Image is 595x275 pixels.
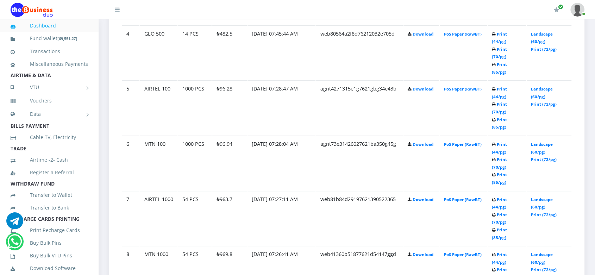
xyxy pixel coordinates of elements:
a: Landscape (60/pg) [531,31,553,44]
td: [DATE] 07:28:04 AM [248,136,315,190]
a: Print (85/pg) [492,172,507,185]
td: 5 [122,80,139,135]
a: Print (70/pg) [492,157,507,170]
a: Print (70/pg) [492,46,507,60]
td: 6 [122,136,139,190]
td: 1000 PCS [178,80,212,135]
td: web80564a2f8d76212032e705d [316,25,403,80]
a: Print (72/pg) [531,157,557,162]
a: Print (70/pg) [492,101,507,114]
a: PoS Paper (RawBT) [444,31,482,37]
a: Landscape (60/pg) [531,252,553,265]
a: Landscape (60/pg) [531,86,553,99]
a: Landscape (60/pg) [531,142,553,155]
a: PoS Paper (RawBT) [444,252,482,257]
a: Buy Bulk Pins [11,235,88,251]
a: Print (85/pg) [492,117,507,130]
a: Landscape (60/pg) [531,197,553,210]
a: Transactions [11,43,88,60]
img: User [570,3,584,17]
td: [DATE] 07:45:44 AM [248,25,315,80]
a: Print Recharge Cards [11,222,88,238]
small: [ ] [57,36,77,41]
td: 7 [122,191,139,245]
a: Chat for support [6,218,23,229]
td: AIRTEL 100 [140,80,177,135]
a: Airtime -2- Cash [11,152,88,168]
a: Print (44/pg) [492,86,507,99]
td: [DATE] 07:27:11 AM [248,191,315,245]
a: Fund wallet[69,551.27] [11,30,88,47]
td: [DATE] 07:28:47 AM [248,80,315,135]
a: Print (72/pg) [531,101,557,107]
a: Chat for support [7,238,22,250]
a: Print (85/pg) [492,62,507,75]
a: Data [11,105,88,123]
a: Print (72/pg) [531,267,557,272]
a: Print (44/pg) [492,31,507,44]
td: ₦96.28 [212,80,247,135]
a: Print (44/pg) [492,252,507,265]
a: Dashboard [11,18,88,34]
a: Print (72/pg) [531,46,557,52]
td: agnt4271315e1g7621gbg34e43b [316,80,403,135]
a: Download [413,86,433,92]
a: VTU [11,79,88,96]
td: ₦96.94 [212,136,247,190]
a: Miscellaneous Payments [11,56,88,72]
td: 4 [122,25,139,80]
a: Register a Referral [11,164,88,181]
a: Print (72/pg) [531,212,557,217]
td: MTN 100 [140,136,177,190]
span: Renew/Upgrade Subscription [558,4,563,10]
td: 54 PCS [178,191,212,245]
td: ₦482.5 [212,25,247,80]
a: Download [413,252,433,257]
td: GLO 500 [140,25,177,80]
a: PoS Paper (RawBT) [444,86,482,92]
img: Logo [11,3,53,17]
a: Download [413,142,433,147]
td: ₦963.7 [212,191,247,245]
b: 69,551.27 [59,36,76,41]
a: Transfer to Bank [11,200,88,216]
a: Vouchers [11,93,88,109]
a: Buy Bulk VTU Pins [11,248,88,264]
td: 14 PCS [178,25,212,80]
a: PoS Paper (RawBT) [444,197,482,202]
a: Download [413,31,433,37]
a: Print (85/pg) [492,227,507,240]
td: 1000 PCS [178,136,212,190]
a: PoS Paper (RawBT) [444,142,482,147]
a: Transfer to Wallet [11,187,88,203]
td: web81b84d29197621390522365 [316,191,403,245]
td: agnt73e31426027621ba350g45g [316,136,403,190]
a: Print (44/pg) [492,142,507,155]
td: AIRTEL 1000 [140,191,177,245]
a: Print (70/pg) [492,212,507,225]
a: Download [413,197,433,202]
a: Print (44/pg) [492,197,507,210]
i: Renew/Upgrade Subscription [554,7,559,13]
a: Cable TV, Electricity [11,129,88,145]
